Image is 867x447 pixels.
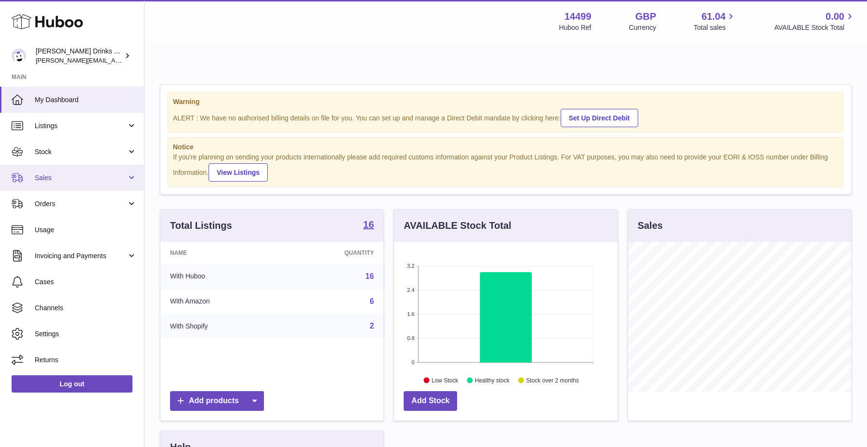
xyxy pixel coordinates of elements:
[635,10,656,23] strong: GBP
[35,303,137,313] span: Channels
[283,242,384,264] th: Quantity
[407,311,415,317] text: 1.6
[12,375,132,393] a: Log out
[173,107,839,127] div: ALERT : We have no authorised billing details on file for you. You can set up and manage a Direct...
[774,23,855,32] span: AVAILABLE Stock Total
[694,23,736,32] span: Total sales
[363,220,374,231] a: 16
[774,10,855,32] a: 0.00 AVAILABLE Stock Total
[35,225,137,235] span: Usage
[35,329,137,339] span: Settings
[638,219,663,232] h3: Sales
[35,121,127,131] span: Listings
[173,143,839,152] strong: Notice
[35,95,137,105] span: My Dashboard
[407,263,415,269] text: 3.2
[160,242,283,264] th: Name
[369,322,374,330] a: 2
[694,10,736,32] a: 61.04 Total sales
[407,287,415,293] text: 2.4
[35,199,127,209] span: Orders
[526,377,579,383] text: Stock over 2 months
[35,147,127,157] span: Stock
[170,219,232,232] h3: Total Listings
[475,377,510,383] text: Healthy stock
[35,355,137,365] span: Returns
[12,49,26,63] img: daniel@zoosdrinks.com
[561,109,638,127] a: Set Up Direct Debit
[36,47,122,65] div: [PERSON_NAME] Drinks LTD (t/a Zooz)
[173,97,839,106] strong: Warning
[35,251,127,261] span: Invoicing and Payments
[35,277,137,287] span: Cases
[363,220,374,229] strong: 16
[209,163,268,182] a: View Listings
[565,10,591,23] strong: 14499
[160,314,283,339] td: With Shopify
[701,10,725,23] span: 61.04
[369,297,374,305] a: 6
[160,264,283,289] td: With Huboo
[366,272,374,280] a: 16
[35,173,127,183] span: Sales
[559,23,591,32] div: Huboo Ref
[36,56,193,64] span: [PERSON_NAME][EMAIL_ADDRESS][DOMAIN_NAME]
[160,289,283,314] td: With Amazon
[826,10,844,23] span: 0.00
[432,377,459,383] text: Low Stock
[170,391,264,411] a: Add products
[404,219,511,232] h3: AVAILABLE Stock Total
[407,335,415,341] text: 0.8
[173,153,839,182] div: If you're planning on sending your products internationally please add required customs informati...
[412,359,415,365] text: 0
[404,391,457,411] a: Add Stock
[629,23,657,32] div: Currency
